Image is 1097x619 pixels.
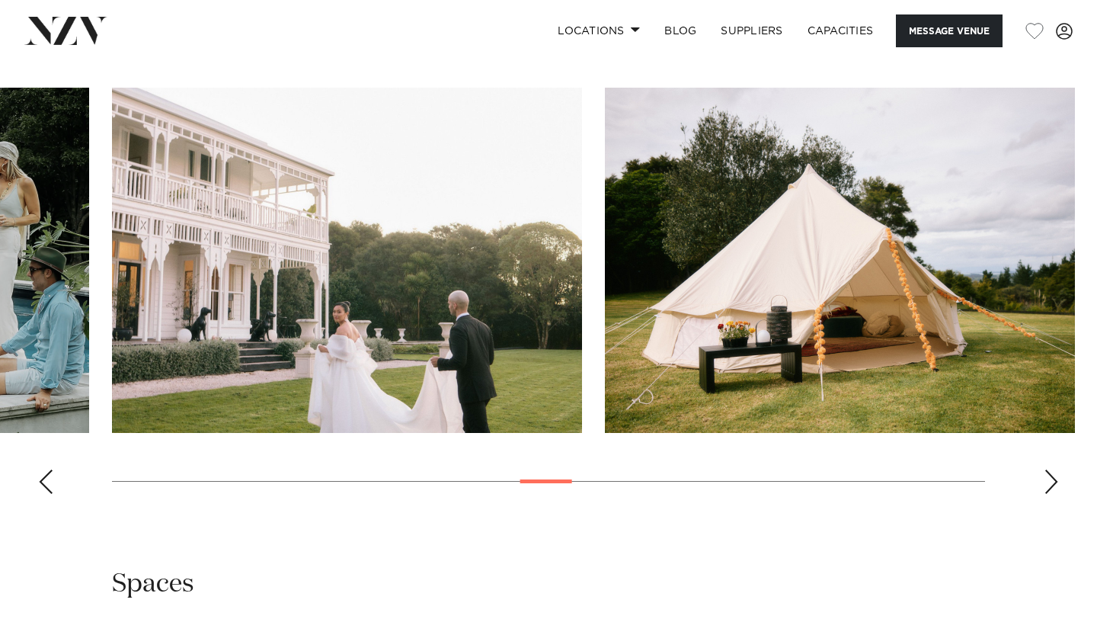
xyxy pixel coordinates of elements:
[545,14,652,47] a: Locations
[896,14,1003,47] button: Message Venue
[112,567,194,601] h2: Spaces
[605,88,1075,433] swiper-slide: 16 / 30
[24,17,107,44] img: nzv-logo.png
[795,14,886,47] a: Capacities
[652,14,708,47] a: BLOG
[708,14,795,47] a: SUPPLIERS
[112,88,582,433] swiper-slide: 15 / 30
